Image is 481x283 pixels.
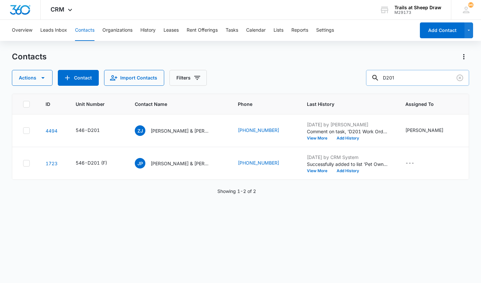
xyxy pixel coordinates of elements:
a: Navigate to contact details page for Joshua Prellwitz & Olivia Darragh [46,161,57,166]
button: Leads Inbox [40,20,67,41]
span: Last History [307,101,380,108]
button: View More [307,136,332,140]
button: Contacts [75,20,94,41]
button: Tasks [226,20,238,41]
div: [PERSON_NAME] [405,127,443,134]
button: Filters [169,70,207,86]
button: Add Contact [420,22,464,38]
button: Rent Offerings [187,20,218,41]
button: Actions [459,51,469,62]
p: Comment on task, 'D201 Work Order ' "Cleared out shower drain " [307,128,389,135]
button: Leases [164,20,179,41]
div: Assigned To - - Select to Edit Field [405,159,426,167]
button: Organizations [102,20,132,41]
span: CRM [51,6,64,13]
span: Unit Number [76,101,119,108]
div: 546-D201 [76,127,100,134]
button: Actions [12,70,53,86]
button: Add History [332,136,364,140]
button: View More [307,169,332,173]
div: Assigned To - Thomas Murphy - Select to Edit Field [405,127,455,135]
div: Phone - (970) 518-8554 - Select to Edit Field [238,159,291,167]
span: Phone [238,101,281,108]
button: Calendar [246,20,266,41]
button: Import Contacts [104,70,164,86]
button: Clear [455,73,465,83]
button: Reports [291,20,308,41]
p: Showing 1-2 of 2 [217,188,256,195]
button: History [140,20,156,41]
a: Navigate to contact details page for Zachariah J. Mitich & Ellie Stratton [46,128,57,134]
span: ID [46,101,50,108]
div: Contact Name - Joshua Prellwitz & Olivia Darragh - Select to Edit Field [135,158,222,169]
button: Lists [274,20,283,41]
div: account name [394,5,441,10]
button: Settings [316,20,334,41]
p: [DATE] by CRM System [307,154,389,161]
div: Contact Name - Zachariah J. Mitich & Ellie Stratton - Select to Edit Field [135,125,222,136]
input: Search Contacts [366,70,469,86]
h1: Contacts [12,52,47,62]
a: [PHONE_NUMBER] [238,127,279,134]
div: notifications count [468,2,473,8]
div: --- [405,159,414,167]
p: [PERSON_NAME] & [PERSON_NAME] [151,160,210,167]
span: Assigned To [405,101,446,108]
div: account id [394,10,441,15]
div: Unit Number - 546-D201 - Select to Edit Field [76,127,112,135]
div: 546-D201 (F) [76,159,107,166]
p: [PERSON_NAME] & [PERSON_NAME] [151,127,210,134]
button: Overview [12,20,32,41]
button: Add History [332,169,364,173]
p: Successfully added to list 'Pet Owners'. [307,161,389,168]
span: 96 [468,2,473,8]
div: Phone - (970) 815-6137 - Select to Edit Field [238,127,291,135]
span: Contact Name [135,101,212,108]
p: [DATE] by [PERSON_NAME] [307,121,389,128]
span: JP [135,158,145,169]
div: Unit Number - 546-D201 (F) - Select to Edit Field [76,159,119,167]
button: Add Contact [58,70,99,86]
span: ZJ [135,125,145,136]
a: [PHONE_NUMBER] [238,159,279,166]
